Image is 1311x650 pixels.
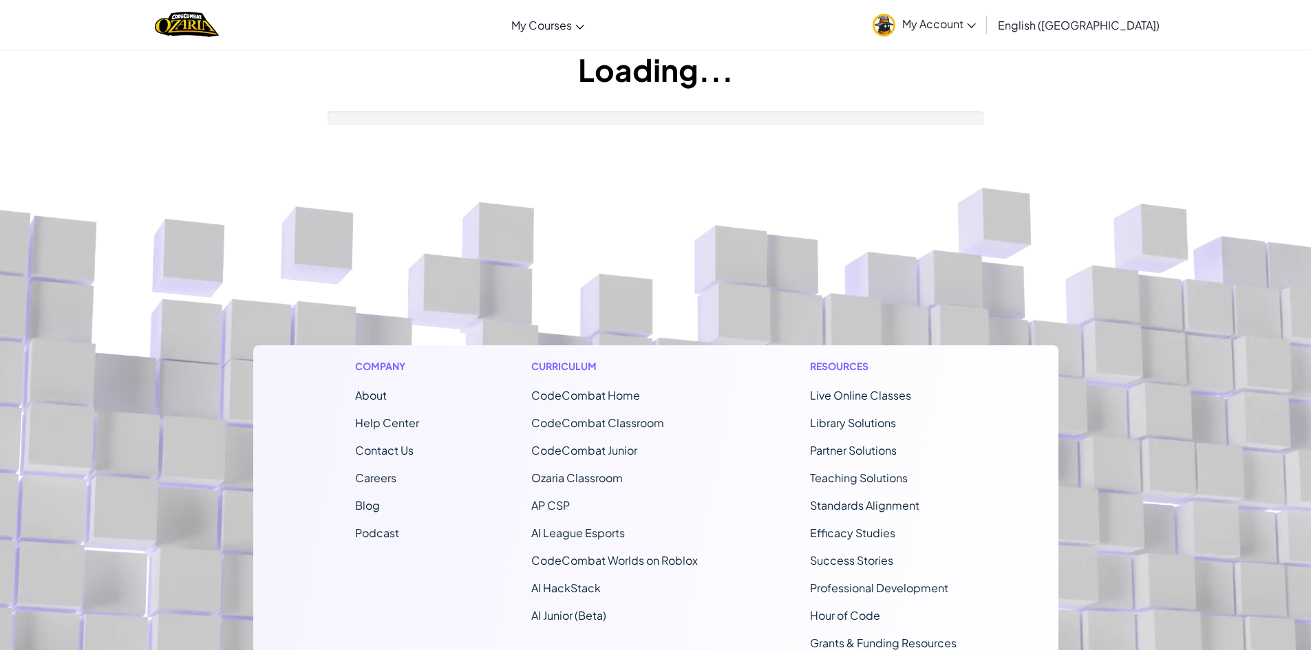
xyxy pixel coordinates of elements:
[355,415,419,430] a: Help Center
[810,470,908,485] a: Teaching Solutions
[155,10,219,39] img: Home
[355,359,419,373] h1: Company
[531,581,601,595] a: AI HackStack
[355,526,399,540] a: Podcast
[355,498,380,512] a: Blog
[531,498,570,512] a: AP CSP
[531,443,637,457] a: CodeCombat Junior
[531,526,625,540] a: AI League Esports
[531,359,698,373] h1: Curriculum
[511,18,572,32] span: My Courses
[531,388,640,402] span: CodeCombat Home
[355,443,414,457] span: Contact Us
[866,3,983,46] a: My Account
[998,18,1160,32] span: English ([GEOGRAPHIC_DATA])
[355,388,387,402] a: About
[902,17,976,31] span: My Account
[355,470,396,485] a: Careers
[810,581,948,595] a: Professional Development
[531,553,698,567] a: CodeCombat Worlds on Roblox
[810,553,893,567] a: Success Stories
[810,498,919,512] a: Standards Alignment
[810,526,895,540] a: Efficacy Studies
[155,10,219,39] a: Ozaria by CodeCombat logo
[810,608,880,622] a: Hour of Code
[531,608,606,622] a: AI Junior (Beta)
[504,6,591,43] a: My Courses
[810,359,957,373] h1: Resources
[531,415,664,430] a: CodeCombat Classroom
[810,388,911,402] a: Live Online Classes
[810,415,896,430] a: Library Solutions
[810,636,957,650] a: Grants & Funding Resources
[991,6,1166,43] a: English ([GEOGRAPHIC_DATA])
[531,470,623,485] a: Ozaria Classroom
[810,443,897,457] a: Partner Solutions
[873,14,895,36] img: avatar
